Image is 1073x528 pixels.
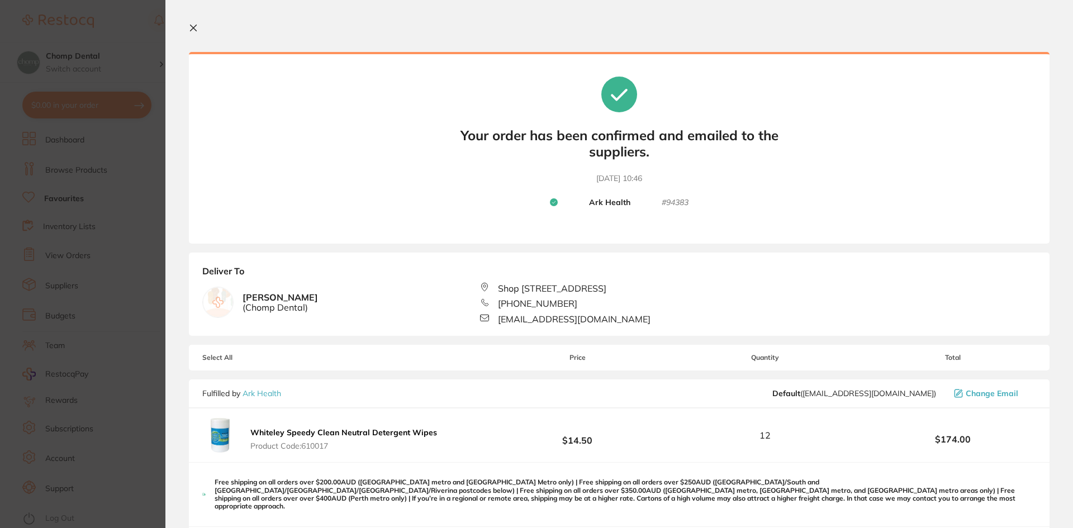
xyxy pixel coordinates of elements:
[870,434,1036,444] b: $174.00
[243,292,318,313] b: [PERSON_NAME]
[662,198,689,208] small: # 94383
[247,427,440,451] button: Whiteley Speedy Clean Neutral Detergent Wipes Product Code:610017
[494,425,661,446] b: $14.50
[250,441,437,450] span: Product Code: 610017
[202,389,281,398] p: Fulfilled by
[202,417,238,453] img: aXAzNW81dQ
[772,389,936,398] span: cch@arkhealth.com.au
[498,314,651,324] span: [EMAIL_ADDRESS][DOMAIN_NAME]
[494,354,661,361] span: Price
[203,287,233,317] img: empty.jpg
[759,430,771,440] span: 12
[202,354,314,361] span: Select All
[243,302,318,312] span: ( Chomp Dental )
[870,354,1036,361] span: Total
[772,388,800,398] b: Default
[498,283,606,293] span: Shop [STREET_ADDRESS]
[243,388,281,398] a: Ark Health
[589,198,630,208] b: Ark Health
[498,298,577,308] span: [PHONE_NUMBER]
[250,427,437,437] b: Whiteley Speedy Clean Neutral Detergent Wipes
[661,354,870,361] span: Quantity
[202,266,1036,283] b: Deliver To
[452,127,787,160] b: Your order has been confirmed and emailed to the suppliers.
[951,388,1036,398] button: Change Email
[215,478,1036,511] p: Free shipping on all orders over $200.00AUD ([GEOGRAPHIC_DATA] metro and [GEOGRAPHIC_DATA] Metro ...
[966,389,1018,398] span: Change Email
